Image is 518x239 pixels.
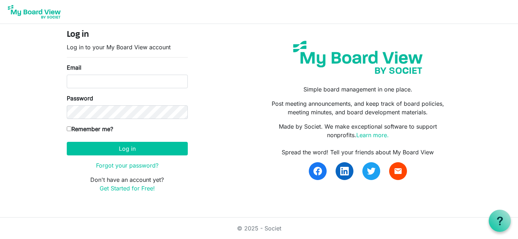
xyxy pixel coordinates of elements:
p: Log in to your My Board View account [67,43,188,51]
input: Remember me? [67,126,71,131]
h4: Log in [67,30,188,40]
div: Spread the word! Tell your friends about My Board View [264,148,451,156]
a: Forgot your password? [96,162,159,169]
label: Remember me? [67,125,113,133]
a: © 2025 - Societ [237,225,281,232]
p: Don't have an account yet? [67,175,188,193]
a: Get Started for Free! [100,185,155,192]
label: Password [67,94,93,103]
a: email [389,162,407,180]
img: twitter.svg [367,167,376,175]
span: email [394,167,402,175]
a: Learn more. [356,131,389,139]
img: facebook.svg [313,167,322,175]
button: Log in [67,142,188,155]
img: my-board-view-societ.svg [288,35,428,79]
p: Simple board management in one place. [264,85,451,94]
label: Email [67,63,81,72]
img: linkedin.svg [340,167,349,175]
p: Made by Societ. We make exceptional software to support nonprofits. [264,122,451,139]
p: Post meeting announcements, and keep track of board policies, meeting minutes, and board developm... [264,99,451,116]
img: My Board View Logo [6,3,63,21]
